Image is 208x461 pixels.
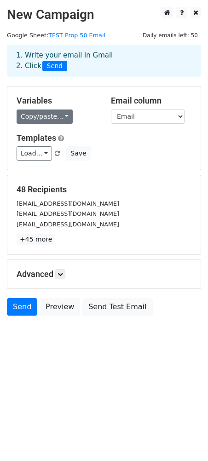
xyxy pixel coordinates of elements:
[139,32,201,39] a: Daily emails left: 50
[162,417,208,461] iframe: Chat Widget
[17,200,119,207] small: [EMAIL_ADDRESS][DOMAIN_NAME]
[17,269,191,279] h5: Advanced
[9,50,199,71] div: 1. Write your email in Gmail 2. Click
[17,109,73,124] a: Copy/paste...
[17,210,119,217] small: [EMAIL_ADDRESS][DOMAIN_NAME]
[48,32,105,39] a: TEST Prop 50 Email
[17,221,119,228] small: [EMAIL_ADDRESS][DOMAIN_NAME]
[17,96,97,106] h5: Variables
[7,7,201,23] h2: New Campaign
[40,298,80,316] a: Preview
[42,61,67,72] span: Send
[82,298,152,316] a: Send Test Email
[66,146,90,161] button: Save
[7,298,37,316] a: Send
[17,184,191,195] h5: 48 Recipients
[17,234,55,245] a: +45 more
[7,32,105,39] small: Google Sheet:
[139,30,201,40] span: Daily emails left: 50
[17,146,52,161] a: Load...
[17,133,56,143] a: Templates
[111,96,191,106] h5: Email column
